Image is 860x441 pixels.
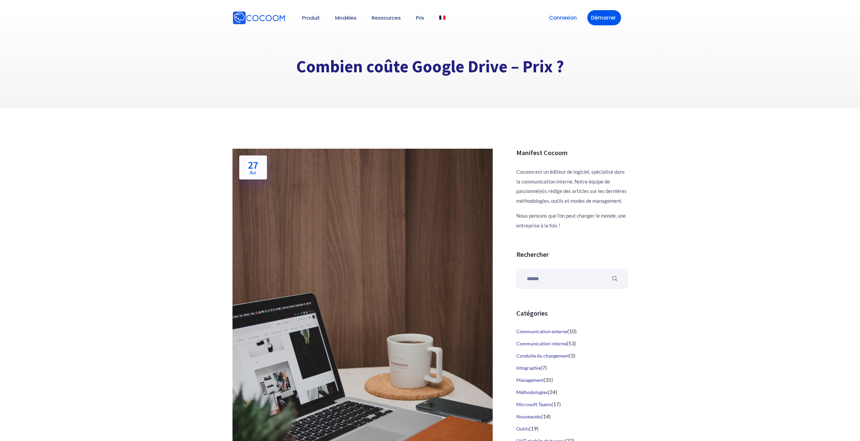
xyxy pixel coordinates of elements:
[516,325,628,338] li: (10)
[416,15,424,20] a: Prix
[516,350,628,362] li: (3)
[516,423,628,435] li: (19)
[439,16,445,20] img: Français
[248,170,258,175] span: Avr
[516,389,548,395] a: Méthodologies
[516,377,544,383] a: Management
[516,353,569,359] a: Conduite du changement
[516,426,529,432] a: Outils
[516,386,628,398] li: (24)
[516,374,628,386] li: (35)
[516,401,551,407] a: Microsoft Teams
[516,414,541,419] a: Nouveautés
[516,149,628,157] h3: Manifest Cocoom
[516,362,628,374] li: (7)
[516,398,628,411] li: (17)
[516,211,628,230] p: Nous pensons que l’on peut changer le monde, une entreprise à la fois !
[516,309,628,317] h3: Catégories
[516,365,541,371] a: Infographie
[516,338,628,350] li: (53)
[516,411,628,423] li: (14)
[248,160,258,175] h2: 27
[516,341,567,346] a: Communication interne
[587,10,621,25] a: Démarrer
[372,15,401,20] a: Ressources
[516,328,567,334] a: Communication externe
[516,250,628,259] h3: Rechercher
[516,167,628,205] p: Cocoom est un éditeur de logiciel, spécialisé dans la communication interne. Notre équipe de pass...
[232,56,628,77] h1: Combien coûte Google Drive – Prix ?
[335,15,357,20] a: Modèles
[232,11,285,25] img: Cocoom
[239,155,267,179] a: 27Avr
[545,10,581,25] a: Connexion
[302,15,320,20] a: Produit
